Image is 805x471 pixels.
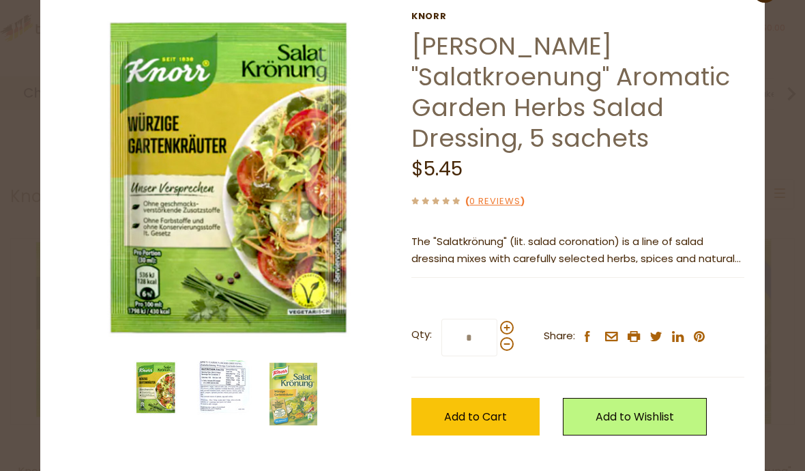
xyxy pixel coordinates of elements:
[411,156,463,182] span: $5.45
[128,360,183,415] img: Knorr "Salatkroenung" Aromatic Garden Herbs Salad Dressing, 5 sachets
[444,409,507,425] span: Add to Cart
[411,326,432,343] strong: Qty:
[544,328,575,345] span: Share:
[469,195,521,209] a: 0 Reviews
[266,360,321,428] img: Knorr Salatkroenung Salad Garden Herbs
[411,233,744,268] p: The "Salatkrönung" (lit. salad coronation) is a line of salad dressing mixes with carefully selec...
[563,398,707,436] a: Add to Wishlist
[465,195,525,208] span: ( )
[61,11,394,345] img: Knorr "Salatkroenung" Aromatic Garden Herbs Salad Dressing, 5 sachets
[411,398,540,436] button: Add to Cart
[441,319,497,356] input: Qty:
[411,11,744,22] a: Knorr
[411,29,730,156] a: [PERSON_NAME] "Salatkroenung" Aromatic Garden Herbs Salad Dressing, 5 sachets
[197,360,252,415] img: Knorr "Salatkroenung" Aromatic Garden Herbs Salad Dressing, 5 sachets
